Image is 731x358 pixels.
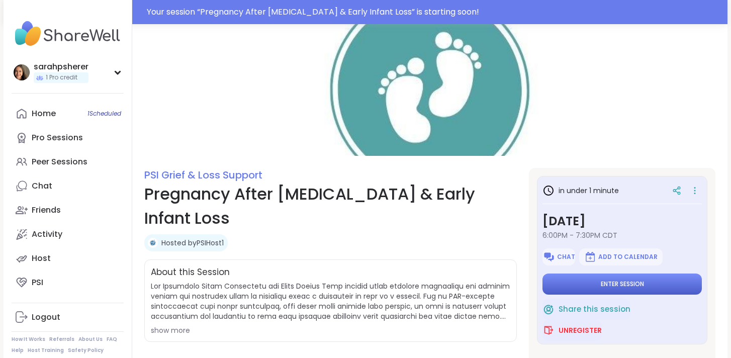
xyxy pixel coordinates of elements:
img: ShareWell Logomark [542,324,555,336]
a: Activity [12,222,124,246]
h3: in under 1 minute [542,185,619,197]
span: Add to Calendar [598,253,658,261]
div: Home [32,108,56,119]
span: Unregister [559,325,602,335]
button: Unregister [542,320,602,341]
img: Pregnancy After Stillbirth & Early Infant Loss cover image [132,24,727,156]
span: Chat [557,253,575,261]
a: PSI Grief & Loss Support [144,168,262,182]
div: Logout [32,312,60,323]
img: PSIHost1 [148,238,158,248]
h2: About this Session [151,266,230,279]
button: Enter session [542,274,702,295]
div: Chat [32,181,52,192]
a: Hosted byPSIHost1 [161,238,224,248]
span: Lor Ipsumdolo Sitam Consectetu adi Elits Doeius Temp incidid utlab etdolore magnaaliqu eni admini... [151,281,510,321]
div: Activity [32,229,62,240]
a: Host [12,246,124,271]
span: Enter session [601,280,644,288]
div: show more [151,325,510,335]
a: Friends [12,198,124,222]
a: Safety Policy [68,347,104,354]
a: Peer Sessions [12,150,124,174]
div: Friends [32,205,61,216]
div: sarahpsherer [34,61,88,72]
img: ShareWell Nav Logo [12,16,124,51]
div: Your session “ Pregnancy After [MEDICAL_DATA] & Early Infant Loss ” is starting soon! [147,6,721,18]
a: Help [12,347,24,354]
h3: [DATE] [542,212,702,230]
a: Host Training [28,347,64,354]
span: 1 Pro credit [46,73,77,82]
span: 6:00PM - 7:30PM CDT [542,230,702,240]
div: PSI [32,277,43,288]
img: sarahpsherer [14,64,30,80]
div: Peer Sessions [32,156,87,167]
a: FAQ [107,336,117,343]
a: Chat [12,174,124,198]
button: Chat [542,248,575,265]
a: Home1Scheduled [12,102,124,126]
a: Logout [12,305,124,329]
a: How It Works [12,336,45,343]
span: Share this session [559,304,630,315]
div: Host [32,253,51,264]
h1: Pregnancy After [MEDICAL_DATA] & Early Infant Loss [144,182,517,230]
button: Add to Calendar [579,248,663,265]
a: PSI [12,271,124,295]
span: 1 Scheduled [87,110,121,118]
a: Pro Sessions [12,126,124,150]
img: ShareWell Logomark [584,251,596,263]
div: Pro Sessions [32,132,83,143]
img: ShareWell Logomark [543,251,555,263]
img: ShareWell Logomark [542,303,555,315]
button: Share this session [542,299,630,320]
a: Referrals [49,336,74,343]
a: About Us [78,336,103,343]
